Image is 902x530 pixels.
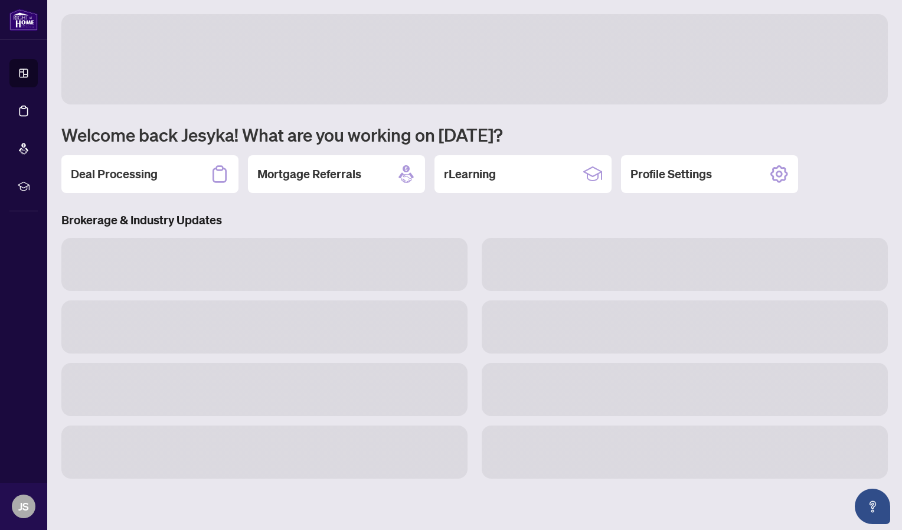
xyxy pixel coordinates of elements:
h2: Profile Settings [630,166,712,182]
img: logo [9,9,38,31]
button: Open asap [855,489,890,524]
h2: Mortgage Referrals [257,166,361,182]
h1: Welcome back Jesyka! What are you working on [DATE]? [61,123,888,146]
h3: Brokerage & Industry Updates [61,212,888,228]
h2: rLearning [444,166,496,182]
span: JS [18,498,29,515]
h2: Deal Processing [71,166,158,182]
